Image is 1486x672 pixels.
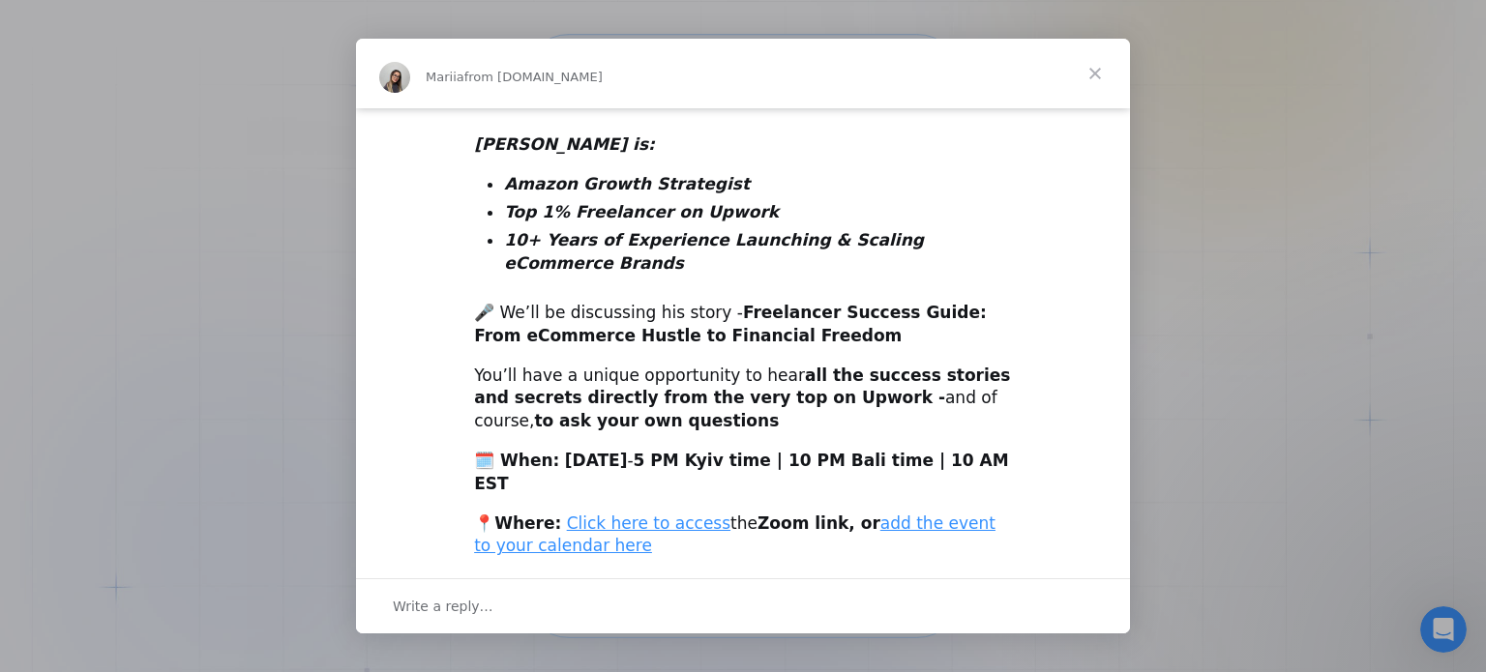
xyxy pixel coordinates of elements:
[474,513,561,533] b: 📍Where:
[474,512,1012,559] div: the
[474,451,1009,493] b: 5 PM Kyiv time | 10 PM Bali time | 10 AM EST
[758,513,880,533] b: Zoom link, or
[474,451,559,470] b: 🗓️ When:
[464,70,603,84] span: from [DOMAIN_NAME]
[567,513,730,533] a: Click here to access
[379,62,410,93] img: Profile image for Mariia
[474,450,1012,496] div: -
[474,513,996,556] a: add the event to your calendar here
[474,302,1012,348] div: 🎤 We’ll be discussing his story -
[1060,39,1130,108] span: Close
[393,594,493,619] span: Write a reply…
[504,230,924,273] i: 10+ Years of Experience Launching & Scaling eCommerce Brands
[474,303,987,345] b: Freelancer Success Guide: From eCommerce Hustle to Financial Freedom
[426,70,464,84] span: Mariia
[534,411,779,430] b: to ask your own questions
[565,451,628,470] b: [DATE]
[356,578,1130,633] div: Open conversation and reply
[474,134,655,154] i: [PERSON_NAME] is:
[504,174,750,193] i: Amazon Growth Strategist
[474,365,1012,433] div: You’ll have a unique opportunity to hear and of course,
[504,202,779,221] i: Top 1% Freelancer on Upwork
